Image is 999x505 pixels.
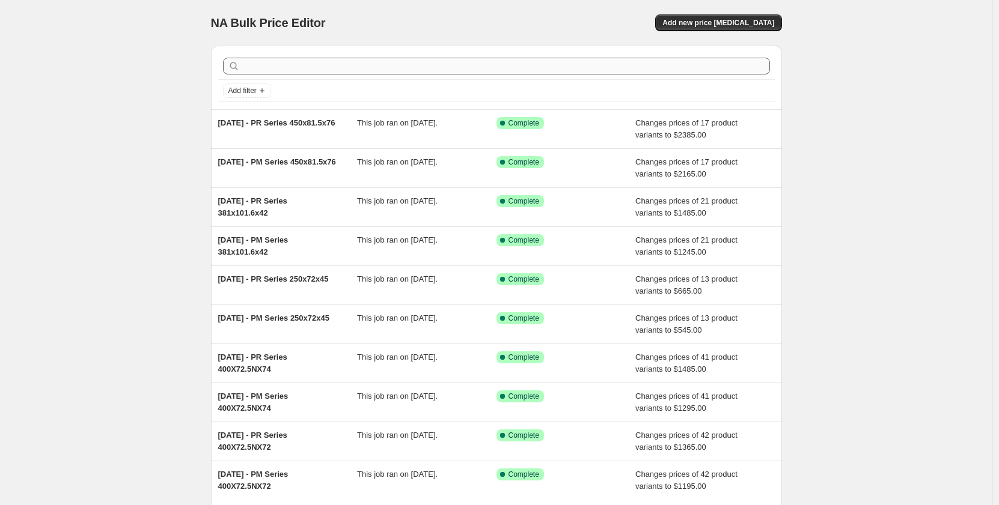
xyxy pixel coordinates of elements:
[509,274,539,284] span: Complete
[357,352,438,361] span: This job ran on [DATE].
[357,470,438,479] span: This job ran on [DATE].
[223,83,271,98] button: Add filter
[509,470,539,479] span: Complete
[635,118,738,139] span: Changes prices of 17 product variants to $2385.00
[218,235,289,256] span: [DATE] - PM Series 381x101.6x42
[357,313,438,322] span: This job ran on [DATE].
[662,18,774,28] span: Add new price [MEDICAL_DATA]
[357,196,438,205] span: This job ran on [DATE].
[509,235,539,245] span: Complete
[357,431,438,440] span: This job ran on [DATE].
[228,86,257,95] span: Add filter
[211,16,326,29] span: NA Bulk Price Editor
[509,196,539,206] span: Complete
[635,431,738,452] span: Changes prices of 42 product variants to $1365.00
[357,157,438,166] span: This job ran on [DATE].
[509,352,539,362] span: Complete
[655,14,781,31] button: Add new price [MEDICAL_DATA]
[635,274,738,295] span: Changes prices of 13 product variants to $665.00
[635,235,738,256] span: Changes prices of 21 product variants to $1245.00
[635,392,738,413] span: Changes prices of 41 product variants to $1295.00
[218,118,335,127] span: [DATE] - PR Series 450x81.5x76
[218,196,287,217] span: [DATE] - PR Series 381x101.6x42
[218,157,336,166] span: [DATE] - PM Series 450x81.5x76
[218,274,329,283] span: [DATE] - PR Series 250x72x45
[635,470,738,491] span: Changes prices of 42 product variants to $1195.00
[635,313,738,334] span: Changes prices of 13 product variants to $545.00
[218,392,289,413] span: [DATE] - PM Series 400X72.5NX74
[509,392,539,401] span: Complete
[509,157,539,167] span: Complete
[635,196,738,217] span: Changes prices of 21 product variants to $1485.00
[509,313,539,323] span: Complete
[218,470,289,491] span: [DATE] - PM Series 400X72.5NX72
[357,392,438,401] span: This job ran on [DATE].
[218,431,287,452] span: [DATE] - PR Series 400X72.5NX72
[357,274,438,283] span: This job ran on [DATE].
[509,118,539,128] span: Complete
[218,313,329,322] span: [DATE] - PM Series 250x72x45
[218,352,287,373] span: [DATE] - PR Series 400X72.5NX74
[357,235,438,244] span: This job ran on [DATE].
[635,157,738,178] span: Changes prices of 17 product variants to $2165.00
[509,431,539,440] span: Complete
[357,118,438,127] span: This job ran on [DATE].
[635,352,738,373] span: Changes prices of 41 product variants to $1485.00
